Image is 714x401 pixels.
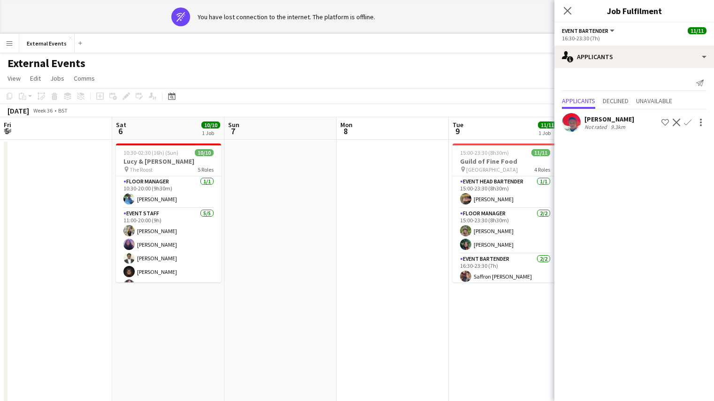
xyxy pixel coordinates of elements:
[19,34,75,53] button: External Events
[554,45,714,68] div: Applicants
[74,74,95,83] span: Comms
[8,106,29,115] div: [DATE]
[202,129,220,136] div: 1 Job
[70,72,99,84] a: Comms
[198,13,375,21] div: You have lost connection to the internet. The platform is offline.
[123,149,178,156] span: 10:30-02:30 (16h) (Sun)
[453,208,558,254] app-card-role: Floor manager2/215:00-23:30 (8h30m)[PERSON_NAME][PERSON_NAME]
[8,56,85,70] h1: External Events
[228,121,239,129] span: Sun
[8,74,21,83] span: View
[115,126,126,136] span: 6
[466,166,518,173] span: [GEOGRAPHIC_DATA]
[4,121,11,129] span: Fri
[453,157,558,166] h3: Guild of Fine Food
[4,72,24,84] a: View
[227,126,239,136] span: 7
[116,176,221,208] app-card-role: Floor manager1/110:30-20:00 (9h30m)[PERSON_NAME]
[453,254,558,302] app-card-role: Event bartender2/216:30-23:30 (7h)Saffron [PERSON_NAME]
[116,144,221,282] app-job-card: 10:30-02:30 (16h) (Sun)10/10Lucy & [PERSON_NAME] The Roost5 RolesFloor manager1/110:30-20:00 (9h3...
[116,208,221,295] app-card-role: Event staff5/511:00-20:00 (9h)[PERSON_NAME][PERSON_NAME][PERSON_NAME][PERSON_NAME][PERSON_NAME] Zar
[584,115,634,123] div: [PERSON_NAME]
[460,149,509,156] span: 15:00-23:30 (8h30m)
[26,72,45,84] a: Edit
[534,166,550,173] span: 4 Roles
[603,98,629,104] span: Declined
[116,157,221,166] h3: Lucy & [PERSON_NAME]
[198,166,214,173] span: 5 Roles
[50,74,64,83] span: Jobs
[584,123,609,130] div: Not rated
[46,72,68,84] a: Jobs
[531,149,550,156] span: 11/11
[116,121,126,129] span: Sat
[339,126,353,136] span: 8
[562,27,608,34] span: Event bartender
[688,27,706,34] span: 11/11
[2,126,11,136] span: 5
[130,166,153,173] span: The Roost
[340,121,353,129] span: Mon
[538,121,557,129] span: 11/11
[31,107,54,114] span: Week 36
[201,121,220,129] span: 10/10
[562,35,706,42] div: 16:30-23:30 (7h)
[453,144,558,282] app-job-card: 15:00-23:30 (8h30m)11/11Guild of Fine Food [GEOGRAPHIC_DATA]4 RolesEvent head Bartender1/115:00-2...
[609,123,627,130] div: 9.3km
[30,74,41,83] span: Edit
[453,121,463,129] span: Tue
[554,5,714,17] h3: Job Fulfilment
[451,126,463,136] span: 9
[195,149,214,156] span: 10/10
[453,176,558,208] app-card-role: Event head Bartender1/115:00-23:30 (8h30m)[PERSON_NAME]
[58,107,68,114] div: BST
[538,129,556,136] div: 1 Job
[636,98,672,104] span: Unavailable
[562,27,616,34] button: Event bartender
[562,98,595,104] span: Applicants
